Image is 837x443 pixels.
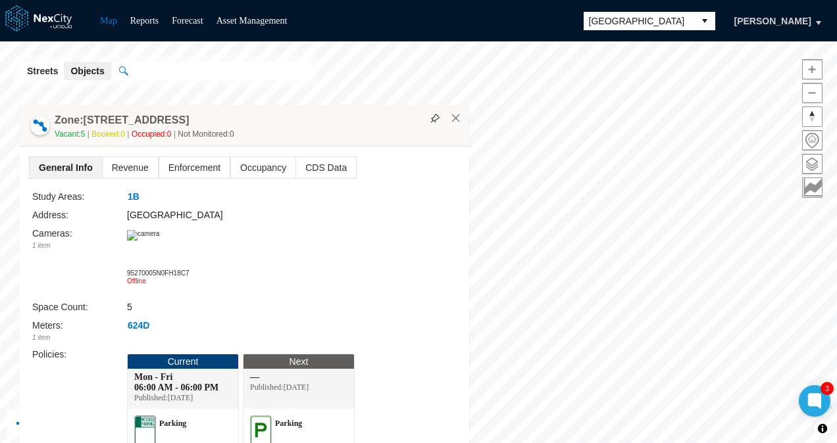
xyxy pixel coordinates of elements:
label: Policies : [32,349,66,360]
span: Assets [169,421,197,434]
button: Close popup [450,112,462,124]
button: 624D [127,319,150,333]
span: Enforcement [159,157,230,178]
span: Zoom in [803,60,822,79]
span: Revenue [103,157,158,178]
span: Offline [127,277,146,285]
span: Assets [285,421,313,434]
img: camera [127,230,159,241]
span: Booked: 0 [91,129,132,139]
span: Objects [70,64,104,78]
a: Forecast [172,16,203,26]
span: [PERSON_NAME] [734,14,811,28]
div: Zones [16,416,129,430]
div: 3 [821,382,834,395]
a: Asset Management [216,16,288,26]
span: Not Monitored: 0 [178,129,234,139]
span: Occupied: 0 [132,129,178,139]
span: Toggle attribution [819,421,826,436]
button: Zoom in [802,59,823,80]
span: Vacant: 5 [55,129,91,139]
label: Cameras : [32,228,72,239]
button: [PERSON_NAME] [721,10,825,32]
div: 1 item [32,333,127,343]
span: Occupancy [231,157,295,178]
span: [GEOGRAPHIC_DATA] [589,14,689,28]
label: Meters : [32,320,63,331]
span: Reset bearing to north [803,107,822,126]
button: Toggle attribution [815,421,830,436]
button: Streets [20,62,64,80]
button: select [694,12,715,30]
a: Map [100,16,117,26]
span: CDS Data [296,157,356,178]
div: [GEOGRAPHIC_DATA] [127,208,341,222]
span: 1B [128,190,139,203]
label: Space Count: [32,302,88,312]
button: Reset bearing to north [802,106,823,127]
img: svg%3e [430,114,440,123]
span: Zoom out [803,83,822,103]
h4: Zone: [STREET_ADDRESS] [55,113,189,128]
span: Streets [27,64,58,78]
button: Key metrics [802,177,823,198]
a: Assets [273,421,324,434]
a: Reports [130,16,159,26]
button: Zoom out [802,83,823,103]
label: Study Areas: [32,191,84,202]
div: 5 [127,300,341,314]
div: 95270005N0FH18C7 [127,269,193,277]
button: Layers management [802,154,823,174]
a: Assets [157,421,209,434]
div: 1 item [32,241,127,251]
button: Objects [64,62,111,80]
span: General Info [30,157,102,178]
button: Home [802,130,823,151]
span: 624D [128,319,149,332]
button: 1B [127,190,140,204]
label: Address: [32,210,68,220]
